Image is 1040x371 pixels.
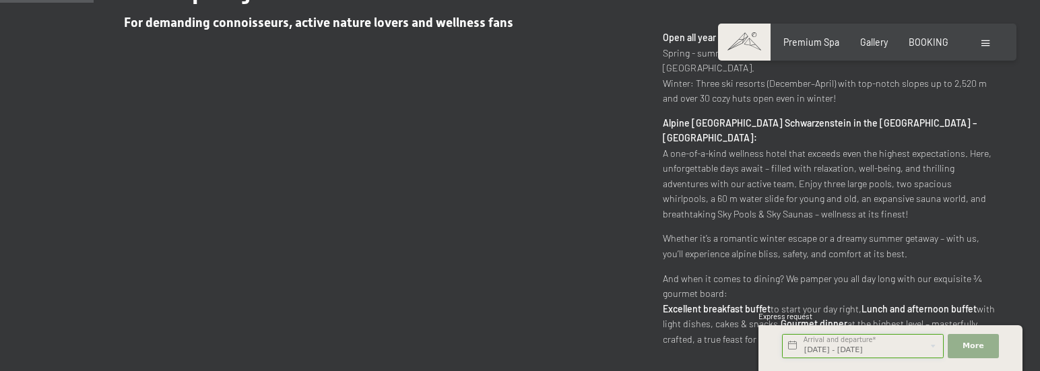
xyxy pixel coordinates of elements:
[663,30,996,106] p: Spring - summer - autumn: Explore over 80 open alpine pastures and huts in the [GEOGRAPHIC_DATA]....
[663,303,771,314] strong: Excellent breakfast buffet
[948,334,999,358] button: More
[783,36,839,48] a: Premium Spa
[663,117,977,144] strong: Alpine [GEOGRAPHIC_DATA] Schwarzenstein in the [GEOGRAPHIC_DATA] – [GEOGRAPHIC_DATA]:
[663,32,835,43] strong: Open all year – every season, pure magic!
[663,271,996,347] p: And when it comes to dining? We pamper you all day long with our exquisite ¾ gourmet board: to st...
[663,231,996,261] p: Whether it’s a romantic winter escape or a dreamy summer getaway – with us, you’ll experience alp...
[909,36,948,48] a: BOOKING
[862,303,977,314] strong: Lunch and afternoon buffet
[963,341,984,351] span: More
[860,36,888,48] a: Gallery
[758,312,812,321] span: Express request
[663,116,996,222] p: A one-of-a-kind wellness hotel that exceeds even the highest expectations. Here, unforgettable da...
[124,15,513,30] span: For demanding connoisseurs, active nature lovers and wellness fans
